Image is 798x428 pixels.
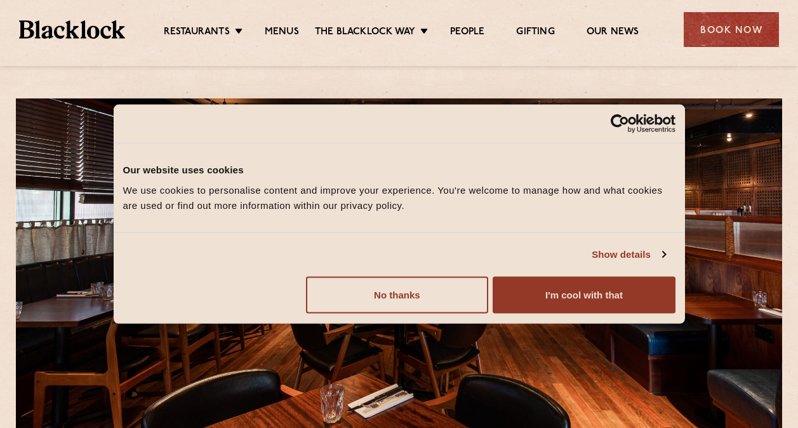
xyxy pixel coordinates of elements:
a: Gifting [516,26,554,40]
a: The Blacklock Way [315,26,415,40]
a: Menus [265,26,299,40]
a: Usercentrics Cookiebot - opens in a new window [564,114,675,133]
a: Show details [592,247,665,262]
button: I'm cool with that [493,276,675,313]
a: Restaurants [164,26,230,40]
img: BL_Textured_Logo-footer-cropped.svg [19,20,125,38]
div: Our website uses cookies [123,163,675,178]
a: People [450,26,484,40]
div: Book Now [684,12,779,47]
a: Our News [587,26,639,40]
div: We use cookies to personalise content and improve your experience. You're welcome to manage how a... [123,182,675,213]
button: No thanks [306,276,488,313]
